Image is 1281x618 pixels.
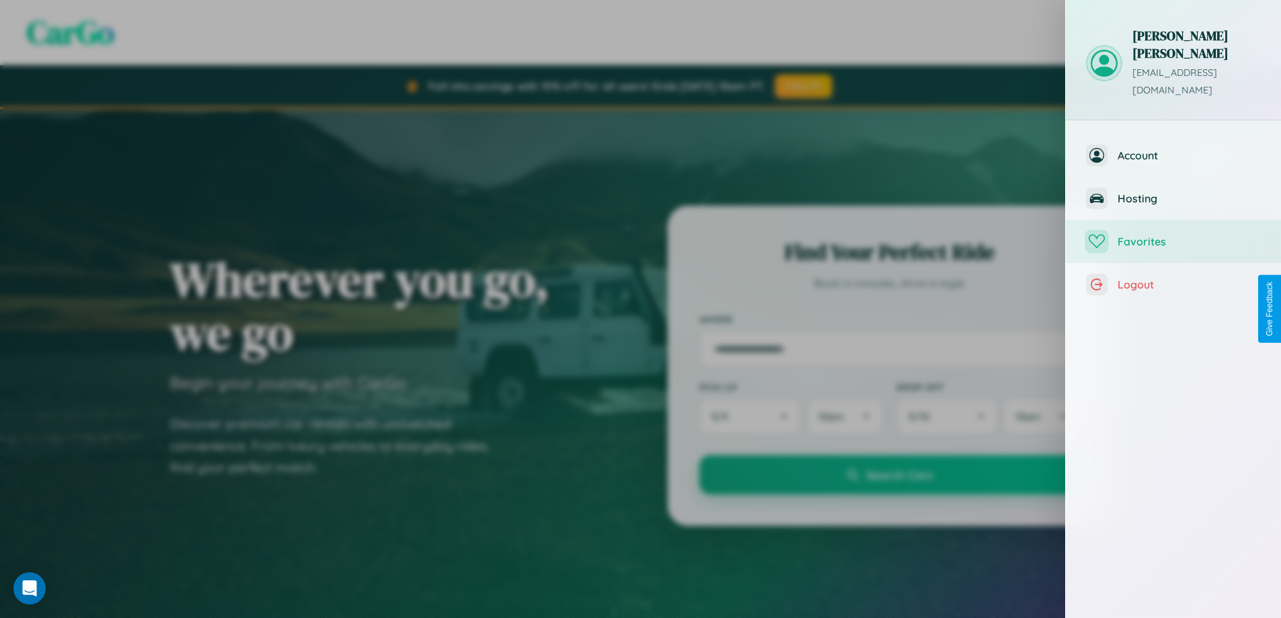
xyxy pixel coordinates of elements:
span: Logout [1118,278,1261,291]
span: Hosting [1118,192,1261,205]
button: Favorites [1066,220,1281,263]
h3: [PERSON_NAME] [PERSON_NAME] [1132,27,1261,62]
button: Logout [1066,263,1281,306]
button: Account [1066,134,1281,177]
div: Open Intercom Messenger [13,572,46,605]
div: Give Feedback [1265,282,1274,336]
p: [EMAIL_ADDRESS][DOMAIN_NAME] [1132,65,1261,100]
span: Favorites [1118,235,1261,248]
button: Hosting [1066,177,1281,220]
span: Account [1118,149,1261,162]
